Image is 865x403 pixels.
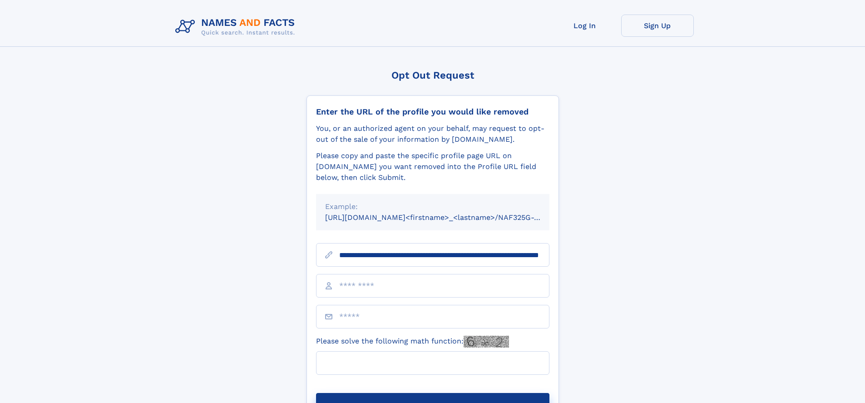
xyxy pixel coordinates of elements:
[549,15,621,37] a: Log In
[325,201,540,212] div: Example:
[316,123,549,145] div: You, or an authorized agent on your behalf, may request to opt-out of the sale of your informatio...
[316,107,549,117] div: Enter the URL of the profile you would like removed
[621,15,694,37] a: Sign Up
[306,70,559,81] div: Opt Out Request
[325,213,567,222] small: [URL][DOMAIN_NAME]<firstname>_<lastname>/NAF325G-xxxxxxxx
[316,336,509,348] label: Please solve the following math function:
[316,150,549,183] div: Please copy and paste the specific profile page URL on [DOMAIN_NAME] you want removed into the Pr...
[172,15,302,39] img: Logo Names and Facts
